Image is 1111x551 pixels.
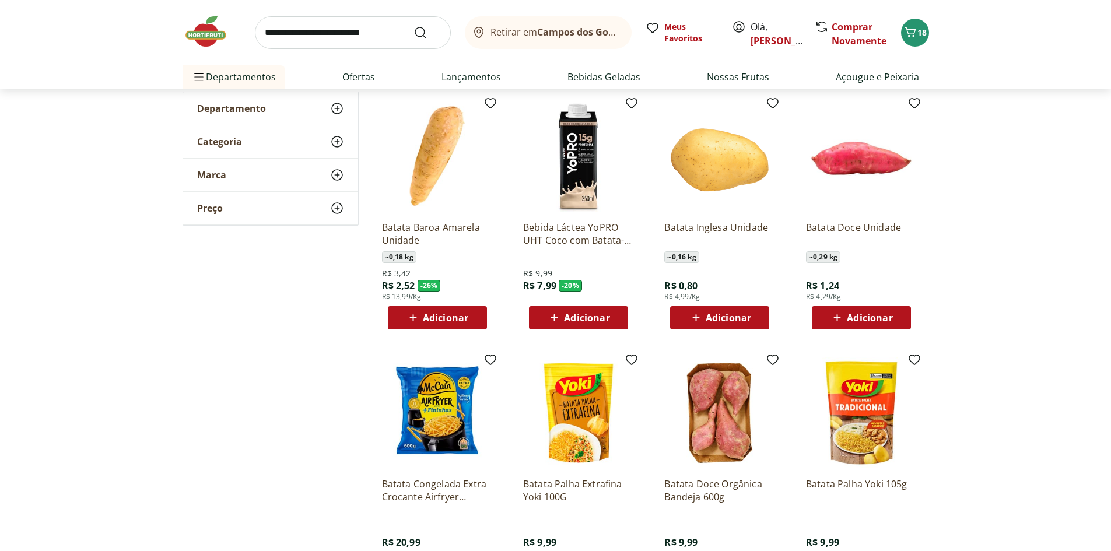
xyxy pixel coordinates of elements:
[382,251,416,263] span: ~ 0,18 kg
[523,279,556,292] span: R$ 7,99
[413,26,441,40] button: Submit Search
[537,26,749,38] b: Campos dos Goytacazes/[GEOGRAPHIC_DATA]
[183,92,358,125] button: Departamento
[806,292,842,301] span: R$ 4,29/Kg
[917,27,927,38] span: 18
[192,63,206,91] button: Menu
[806,478,917,503] a: Batata Palha Yoki 105g
[664,292,700,301] span: R$ 4,99/Kg
[664,251,699,263] span: ~ 0,16 kg
[806,221,917,247] a: Batata Doce Unidade
[559,280,582,292] span: - 20 %
[664,21,718,44] span: Meus Favoritos
[382,268,411,279] span: R$ 3,42
[707,70,769,84] a: Nossas Frutas
[197,103,266,114] span: Departamento
[382,279,415,292] span: R$ 2,52
[806,279,839,292] span: R$ 1,24
[847,313,892,322] span: Adicionar
[523,478,634,503] a: Batata Palha Extrafina Yoki 100G
[901,19,929,47] button: Carrinho
[342,70,375,84] a: Ofertas
[664,101,775,212] img: Batata Inglesa Unidade
[664,536,698,549] span: R$ 9,99
[670,306,769,329] button: Adicionar
[465,16,632,49] button: Retirar emCampos dos Goytacazes/[GEOGRAPHIC_DATA]
[523,268,552,279] span: R$ 9,99
[192,63,276,91] span: Departamentos
[664,279,698,292] span: R$ 0,80
[418,280,441,292] span: - 26 %
[664,478,775,503] a: Batata Doce Orgânica Bandeja 600g
[382,292,422,301] span: R$ 13,99/Kg
[832,20,886,47] a: Comprar Novamente
[382,478,493,503] a: Batata Congelada Extra Crocante Airfryer Mccain 600g
[529,306,628,329] button: Adicionar
[646,21,718,44] a: Meus Favoritos
[183,14,241,49] img: Hortifruti
[388,306,487,329] button: Adicionar
[183,192,358,224] button: Preço
[423,313,468,322] span: Adicionar
[441,70,501,84] a: Lançamentos
[197,202,223,214] span: Preço
[806,536,839,549] span: R$ 9,99
[183,159,358,191] button: Marca
[197,136,242,148] span: Categoria
[523,536,556,549] span: R$ 9,99
[751,20,802,48] span: Olá,
[706,313,751,322] span: Adicionar
[564,313,609,322] span: Adicionar
[197,169,226,181] span: Marca
[567,70,640,84] a: Bebidas Geladas
[751,34,826,47] a: [PERSON_NAME]
[382,536,420,549] span: R$ 20,99
[806,101,917,212] img: Batata Doce Unidade
[523,357,634,468] img: Batata Palha Extrafina Yoki 100G
[806,357,917,468] img: Batata Palha Yoki 105g
[812,306,911,329] button: Adicionar
[255,16,451,49] input: search
[664,221,775,247] a: Batata Inglesa Unidade
[382,221,493,247] a: Batata Baroa Amarela Unidade
[490,27,619,37] span: Retirar em
[836,70,919,84] a: Açougue e Peixaria
[382,357,493,468] img: Batata Congelada Extra Crocante Airfryer Mccain 600g
[183,125,358,158] button: Categoria
[382,101,493,212] img: Batata Baroa Amarela Unidade
[523,221,634,247] a: Bebida Láctea YoPRO UHT Coco com Batata-Doce 15g de proteínas 250ml
[806,251,840,263] span: ~ 0,29 kg
[664,357,775,468] img: Batata Doce Orgânica Bandeja 600g
[523,101,634,212] img: Bebida Láctea YoPRO UHT Coco com Batata-Doce 15g de proteínas 250ml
